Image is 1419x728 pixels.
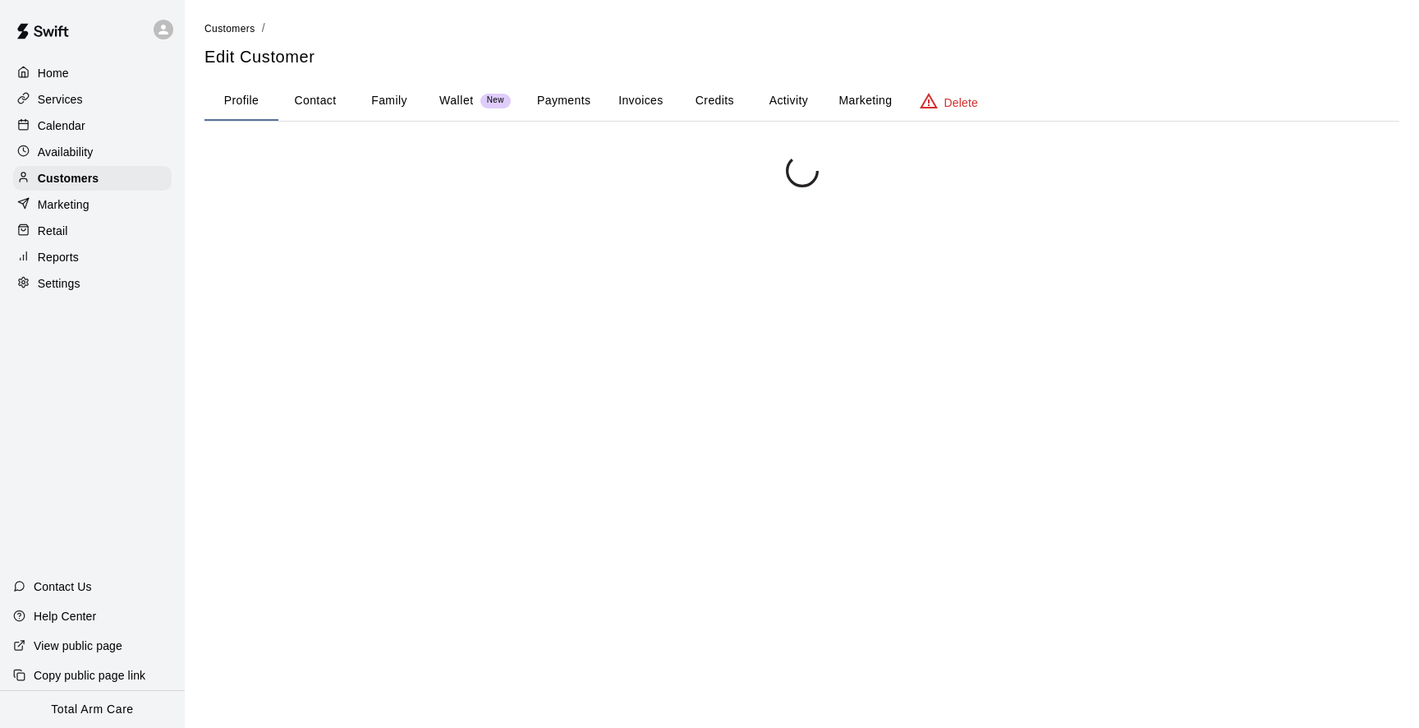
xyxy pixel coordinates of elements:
a: Customers [13,166,172,191]
p: Customers [38,170,99,187]
a: Retail [13,219,172,243]
div: basic tabs example [204,81,1399,121]
button: Marketing [825,81,905,121]
button: Payments [524,81,604,121]
li: / [262,20,265,37]
p: Help Center [34,608,96,624]
a: Settings [13,271,172,296]
span: Customers [204,23,255,35]
p: Calendar [38,117,85,134]
span: New [480,95,511,106]
a: Marketing [13,192,172,217]
p: Contact Us [34,578,92,595]
p: Settings [38,275,80,292]
nav: breadcrumb [204,20,1399,38]
p: Reports [38,249,79,265]
p: Services [38,91,83,108]
a: Services [13,87,172,112]
h5: Edit Customer [204,46,1399,68]
p: Retail [38,223,68,239]
a: Calendar [13,113,172,138]
p: View public page [34,638,122,654]
p: Total Arm Care [51,701,133,718]
button: Invoices [604,81,677,121]
button: Contact [278,81,352,121]
p: Copy public page link [34,667,145,684]
p: Delete [944,94,978,111]
button: Activity [751,81,825,121]
p: Wallet [439,92,474,109]
button: Credits [677,81,751,121]
p: Home [38,65,69,81]
a: Reports [13,245,172,270]
p: Availability [38,144,94,160]
p: Marketing [38,196,90,213]
button: Family [352,81,426,121]
a: Customers [204,21,255,35]
a: Availability [13,140,172,164]
a: Home [13,61,172,85]
button: Profile [204,81,278,121]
